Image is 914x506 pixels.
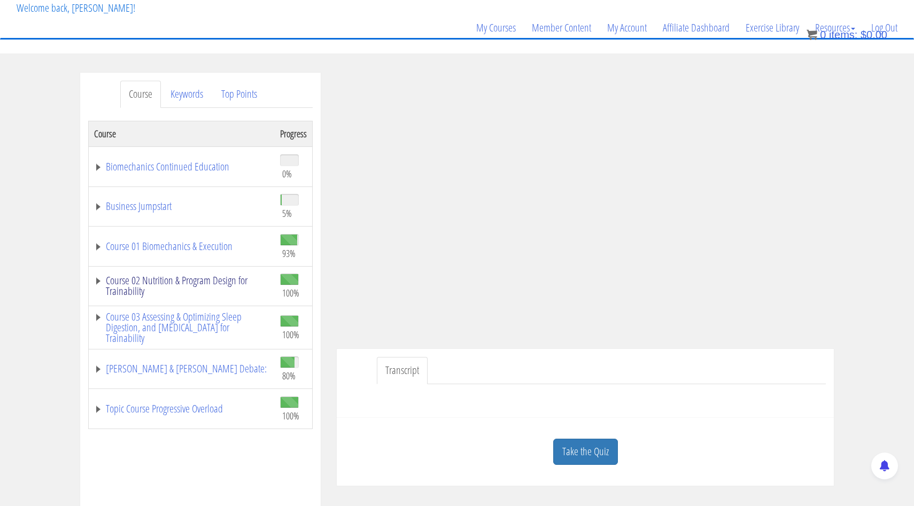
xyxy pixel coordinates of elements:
span: 100% [282,329,299,340]
a: Business Jumpstart [94,201,269,212]
a: Top Points [213,81,266,108]
a: Member Content [524,2,599,53]
span: $ [861,29,866,41]
span: 80% [282,370,296,382]
a: Course [120,81,161,108]
span: items: [829,29,857,41]
a: Topic Course Progressive Overload [94,403,269,414]
span: 0 [820,29,826,41]
a: Affiliate Dashboard [655,2,738,53]
a: My Account [599,2,655,53]
a: Course 03 Assessing & Optimizing Sleep Digestion, and [MEDICAL_DATA] for Trainability [94,312,269,344]
a: Biomechanics Continued Education [94,161,269,172]
a: Course 01 Biomechanics & Execution [94,241,269,252]
a: Log Out [863,2,905,53]
span: 100% [282,287,299,299]
a: Take the Quiz [553,439,618,465]
img: icon11.png [807,29,817,40]
span: 0% [282,168,292,180]
a: Transcript [377,357,428,384]
a: Course 02 Nutrition & Program Design for Trainability [94,275,269,297]
th: Course [89,121,275,146]
bdi: 0.00 [861,29,887,41]
a: Resources [807,2,863,53]
a: My Courses [468,2,524,53]
a: 0 items: $0.00 [807,29,887,41]
span: 100% [282,410,299,422]
th: Progress [275,121,313,146]
a: Exercise Library [738,2,807,53]
span: 5% [282,207,292,219]
span: 93% [282,247,296,259]
a: Keywords [162,81,212,108]
a: [PERSON_NAME] & [PERSON_NAME] Debate: [94,363,269,374]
